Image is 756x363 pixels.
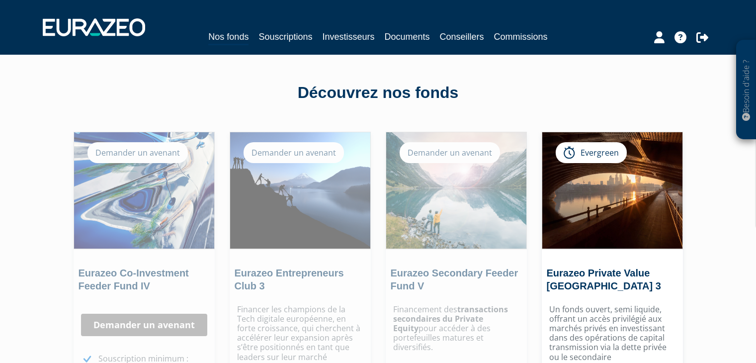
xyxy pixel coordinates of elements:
a: Eurazeo Entrepreneurs Club 3 [235,268,344,291]
a: Conseillers [440,30,484,44]
div: Demander un avenant [400,142,500,163]
a: Eurazeo Co-Investment Feeder Fund IV [79,268,189,291]
img: Eurazeo Entrepreneurs Club 3 [230,132,370,249]
img: Eurazeo Private Value Europe 3 [542,132,682,249]
a: Commissions [494,30,548,44]
a: Eurazeo Private Value [GEOGRAPHIC_DATA] 3 [547,268,661,291]
div: Demander un avenant [244,142,344,163]
a: Nos fonds [208,30,249,45]
p: Financement des pour accéder à des portefeuilles matures et diversifiés. [393,305,519,353]
a: Documents [385,30,430,44]
img: Eurazeo Secondary Feeder Fund V [386,132,526,249]
a: Eurazeo Secondary Feeder Fund V [391,268,518,291]
div: Demander un avenant [87,142,188,163]
strong: transactions secondaires du Private Equity [393,304,508,334]
a: Souscriptions [258,30,312,44]
p: Besoin d'aide ? [741,45,752,135]
div: Découvrez nos fonds [95,82,662,104]
a: Investisseurs [322,30,374,44]
img: Eurazeo Co-Investment Feeder Fund IV [74,132,214,249]
img: 1732889491-logotype_eurazeo_blanc_rvb.png [43,18,145,36]
a: Demander un avenant [81,314,207,337]
div: Evergreen [556,142,627,163]
p: Financer les champions de la Tech digitale européenne, en forte croissance, qui cherchent à accél... [237,305,363,362]
p: Un fonds ouvert, semi liquide, offrant un accès privilégié aux marchés privés en investissant dan... [549,305,675,362]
